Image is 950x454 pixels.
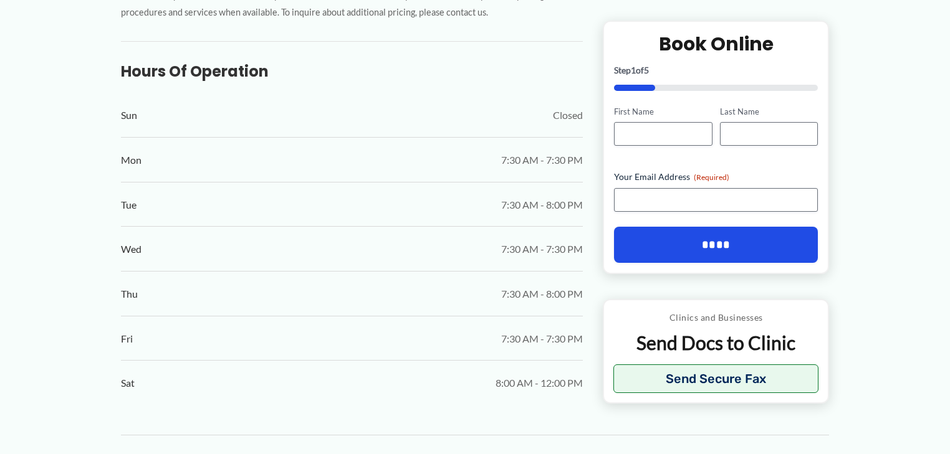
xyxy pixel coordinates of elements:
span: 5 [644,64,649,75]
span: Wed [121,240,142,258]
span: 7:30 AM - 7:30 PM [501,329,583,348]
span: 7:30 AM - 7:30 PM [501,240,583,258]
button: Send Secure Fax [613,364,818,393]
span: 8:00 AM - 12:00 PM [496,374,583,392]
h3: Hours of Operation [121,62,583,81]
span: Fri [121,329,133,348]
span: Closed [553,106,583,125]
span: Sun [121,106,137,125]
span: Mon [121,151,142,169]
p: Clinics and Businesses [613,310,818,326]
span: Tue [121,196,137,214]
span: 7:30 AM - 8:00 PM [501,285,583,303]
span: 1 [631,64,636,75]
p: Step of [614,65,818,74]
span: (Required) [694,173,729,182]
p: Send Docs to Clinic [613,331,818,355]
span: Sat [121,374,135,392]
span: Thu [121,285,138,303]
h2: Book Online [614,31,818,55]
span: 7:30 AM - 8:00 PM [501,196,583,214]
label: Your Email Address [614,171,818,183]
label: Last Name [720,105,818,117]
span: 7:30 AM - 7:30 PM [501,151,583,169]
label: First Name [614,105,712,117]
